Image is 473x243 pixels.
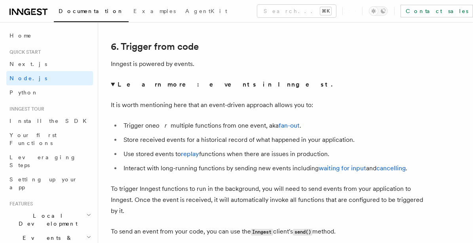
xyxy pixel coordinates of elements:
span: Next.js [9,61,47,67]
a: Leveraging Steps [6,150,93,172]
a: Contact sales [401,5,473,17]
a: Documentation [54,2,129,22]
p: It is worth mentioning here that an event-driven approach allows you to: [111,100,427,111]
em: or [156,122,171,129]
span: Python [9,89,38,96]
a: Node.js [6,71,93,85]
li: Use stored events to functions when there are issues in production. [121,149,427,160]
span: Leveraging Steps [9,154,76,168]
span: Quick start [6,49,41,55]
a: AgentKit [180,2,232,21]
strong: Learn more: events in Inngest. [118,81,334,88]
a: Python [6,85,93,100]
span: Inngest tour [6,106,44,112]
li: Store received events for a historical record of what happened in your application. [121,134,427,145]
p: To trigger Inngest functions to run in the background, you will need to send events from your app... [111,183,427,217]
p: To send an event from your code, you can use the client's method. [111,226,427,237]
code: Inngest [251,229,273,235]
a: Home [6,28,93,43]
a: Setting up your app [6,172,93,194]
a: Examples [129,2,180,21]
button: Search...⌘K [257,5,336,17]
span: Node.js [9,75,47,81]
button: Local Development [6,209,93,231]
a: waiting for input [319,164,366,172]
span: Setting up your app [9,176,78,190]
span: Install the SDK [9,118,91,124]
p: Inngest is powered by events. [111,58,427,70]
span: Home [9,32,32,40]
a: 6. Trigger from code [111,41,199,52]
summary: Learn more: events in Inngest. [111,79,427,90]
a: fan-out [279,122,300,129]
a: Install the SDK [6,114,93,128]
span: Documentation [59,8,124,14]
span: Examples [133,8,176,14]
li: Trigger one multiple functions from one event, aka . [121,120,427,131]
a: Your first Functions [6,128,93,150]
code: send() [293,229,312,235]
li: Interact with long-running functions by sending new events including and . [121,163,427,174]
span: AgentKit [185,8,227,14]
a: cancelling [376,164,406,172]
span: Local Development [6,212,86,228]
a: Next.js [6,57,93,71]
span: Features [6,201,33,207]
kbd: ⌘K [320,7,331,15]
button: Toggle dark mode [369,6,388,16]
a: replay [181,150,199,158]
span: Your first Functions [9,132,57,146]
